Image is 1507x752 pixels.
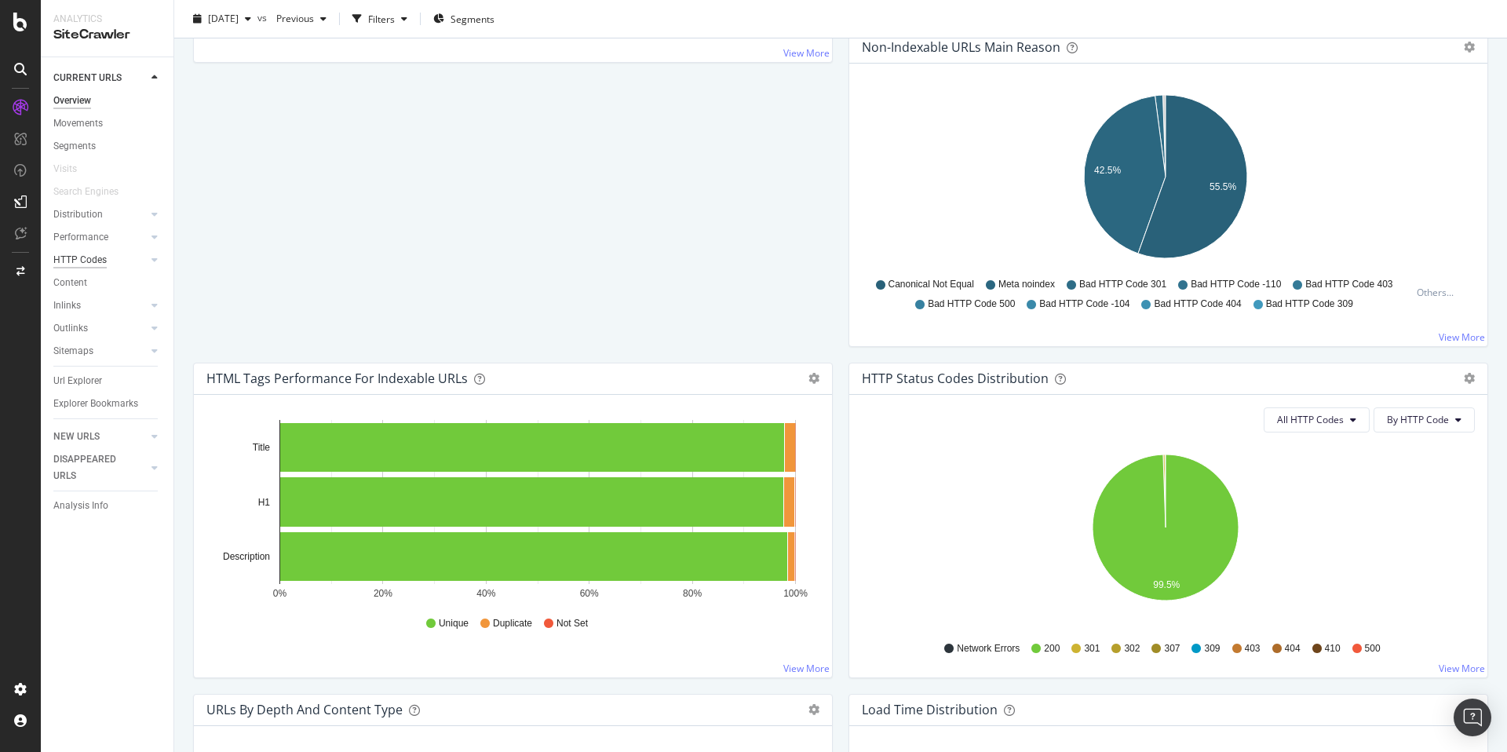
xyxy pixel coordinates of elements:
div: Search Engines [53,184,119,200]
div: Distribution [53,206,103,223]
a: View More [783,662,830,675]
div: gear [1464,373,1475,384]
a: Movements [53,115,162,132]
div: HTTP Status Codes Distribution [862,371,1049,386]
span: 410 [1325,642,1341,655]
div: Outlinks [53,320,88,337]
div: Explorer Bookmarks [53,396,138,412]
span: By HTTP Code [1387,413,1449,426]
div: HTML Tags Performance for Indexable URLs [206,371,468,386]
span: 301 [1084,642,1100,655]
span: Duplicate [493,617,532,630]
a: Sitemaps [53,343,147,360]
a: Overview [53,93,162,109]
a: Outlinks [53,320,147,337]
svg: A chart. [206,420,814,602]
div: Others... [1417,286,1461,299]
a: View More [783,46,830,60]
a: NEW URLS [53,429,147,445]
text: 80% [683,588,702,599]
span: 404 [1285,642,1301,655]
div: gear [808,704,819,715]
div: Analytics [53,13,161,26]
div: NEW URLS [53,429,100,445]
text: 100% [783,588,808,599]
div: HTTP Codes [53,252,107,268]
a: DISAPPEARED URLS [53,451,147,484]
div: Open Intercom Messenger [1454,699,1491,736]
text: 0% [273,588,287,599]
span: 309 [1204,642,1220,655]
span: Network Errors [957,642,1020,655]
div: Content [53,275,87,291]
a: Inlinks [53,298,147,314]
div: Overview [53,93,91,109]
a: Distribution [53,206,147,223]
div: Segments [53,138,96,155]
span: 500 [1365,642,1381,655]
div: Sitemaps [53,343,93,360]
div: SiteCrawler [53,26,161,44]
a: Segments [53,138,162,155]
span: 403 [1245,642,1261,655]
button: All HTTP Codes [1264,407,1370,433]
div: Performance [53,229,108,246]
div: URLs by Depth and Content Type [206,702,403,717]
div: DISAPPEARED URLS [53,451,133,484]
div: Url Explorer [53,373,102,389]
text: 55.5% [1210,181,1236,192]
div: gear [808,373,819,384]
div: gear [1464,42,1475,53]
button: [DATE] [187,6,257,31]
div: Inlinks [53,298,81,314]
span: Bad HTTP Code -104 [1039,298,1129,311]
a: Url Explorer [53,373,162,389]
a: Search Engines [53,184,134,200]
div: Analysis Info [53,498,108,514]
a: View More [1439,330,1485,344]
a: CURRENT URLS [53,70,147,86]
span: Not Set [556,617,588,630]
text: 60% [580,588,599,599]
div: CURRENT URLS [53,70,122,86]
a: Analysis Info [53,498,162,514]
span: vs [257,10,270,24]
text: 40% [476,588,495,599]
span: 302 [1124,642,1140,655]
span: Bad HTTP Code -110 [1191,278,1281,291]
button: Filters [346,6,414,31]
button: Segments [427,6,501,31]
span: 200 [1044,642,1060,655]
text: 20% [374,588,392,599]
span: Bad HTTP Code 500 [928,298,1015,311]
text: Description [223,551,270,562]
text: H1 [258,497,271,508]
span: 2025 Sep. 19th [208,12,239,25]
span: All HTTP Codes [1277,413,1344,426]
div: Movements [53,115,103,132]
span: Unique [439,617,469,630]
span: Bad HTTP Code 404 [1154,298,1241,311]
text: 99.5% [1153,579,1180,590]
div: Filters [368,12,395,25]
div: Load Time Distribution [862,702,998,717]
a: Content [53,275,162,291]
span: Canonical Not Equal [889,278,974,291]
a: View More [1439,662,1485,675]
span: Bad HTTP Code 301 [1079,278,1166,291]
div: Non-Indexable URLs Main Reason [862,39,1060,55]
svg: A chart. [862,89,1469,271]
span: Previous [270,12,314,25]
a: Explorer Bookmarks [53,396,162,412]
button: By HTTP Code [1374,407,1475,433]
span: 307 [1164,642,1180,655]
span: Bad HTTP Code 403 [1305,278,1392,291]
span: Segments [451,12,494,25]
div: A chart. [862,445,1469,627]
text: Title [253,442,271,453]
span: Bad HTTP Code 309 [1266,298,1353,311]
button: Previous [270,6,333,31]
div: Visits [53,161,77,177]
